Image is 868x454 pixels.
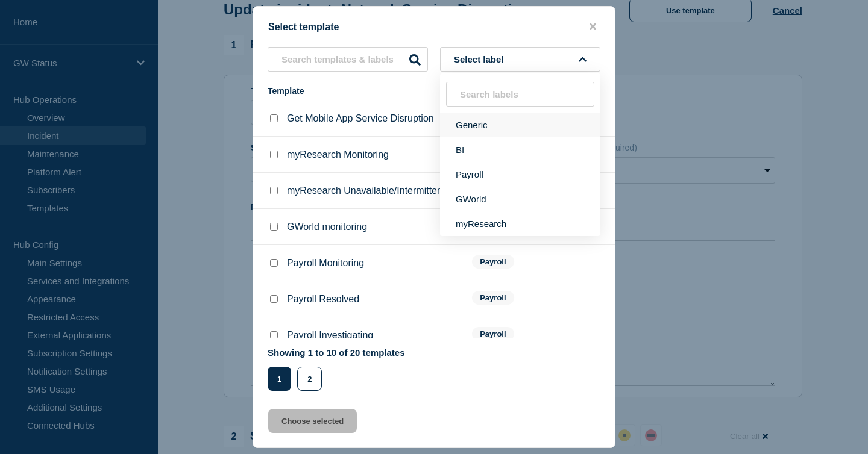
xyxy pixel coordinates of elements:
button: 2 [297,367,322,391]
button: 1 [268,367,291,391]
input: GWorld monitoring checkbox [270,223,278,231]
button: myResearch [440,211,600,236]
input: Search templates & labels [268,47,428,72]
input: Payroll Monitoring checkbox [270,259,278,267]
div: Select template [253,21,615,33]
button: Generic [440,113,600,137]
button: GWorld [440,187,600,211]
input: Payroll Resolved checkbox [270,295,278,303]
input: myResearch Monitoring checkbox [270,151,278,158]
div: Template [268,86,460,96]
input: Payroll Investigating checkbox [270,331,278,339]
button: Payroll [440,162,600,187]
p: GWorld monitoring [287,222,367,232]
button: close button [586,21,600,33]
span: Select label [454,54,509,64]
input: Search labels [446,82,594,107]
span: Payroll [472,327,514,341]
p: Payroll Resolved [287,294,359,305]
input: myResearch Unavailable/Intermittent checkbox [270,187,278,194]
p: myResearch Monitoring [287,149,389,160]
span: Payroll [472,255,514,269]
p: Payroll Monitoring [287,258,364,269]
button: Choose selected [268,409,357,433]
button: Select label [440,47,600,72]
p: myResearch Unavailable/Intermittent [287,185,445,196]
p: Showing 1 to 10 of 20 templates [268,347,405,358]
button: BI [440,137,600,162]
span: Payroll [472,291,514,305]
input: Get Mobile App Service Disruption checkbox [270,114,278,122]
p: Payroll Investigating [287,330,373,341]
p: Get Mobile App Service Disruption [287,113,434,124]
